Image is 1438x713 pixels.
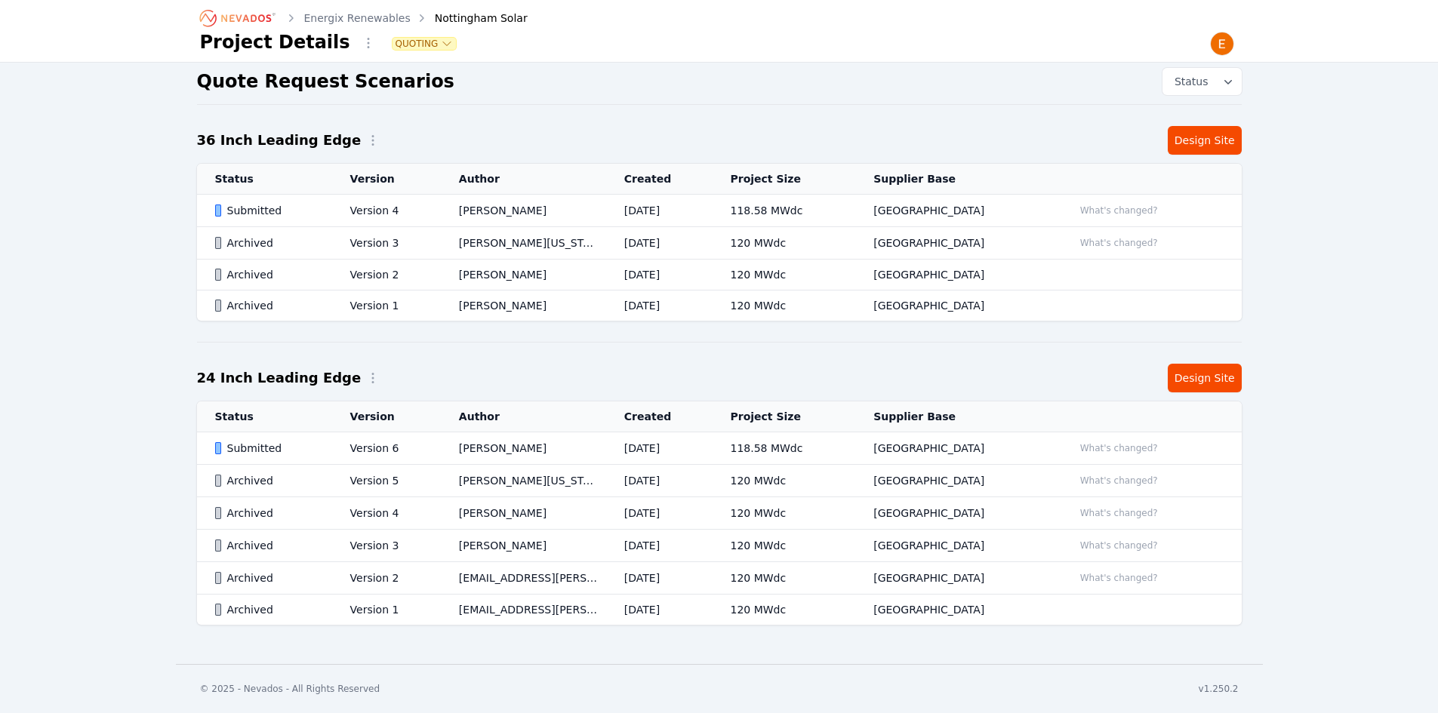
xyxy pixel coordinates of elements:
div: Archived [215,506,325,521]
td: [PERSON_NAME] [441,290,606,321]
td: [GEOGRAPHIC_DATA] [855,260,1055,290]
td: Version 4 [332,497,441,530]
td: Version 2 [332,562,441,595]
td: Version 1 [332,290,441,321]
td: [GEOGRAPHIC_DATA] [855,562,1055,595]
td: [PERSON_NAME] [441,260,606,290]
td: [DATE] [606,530,713,562]
td: Version 3 [332,227,441,260]
nav: Breadcrumb [200,6,528,30]
th: Status [197,401,332,432]
td: [DATE] [606,290,713,321]
td: Version 2 [332,260,441,290]
div: Submitted [215,203,325,218]
tr: ArchivedVersion 2[EMAIL_ADDRESS][PERSON_NAME][DOMAIN_NAME][DATE]120 MWdc[GEOGRAPHIC_DATA]What's c... [197,562,1242,595]
td: [PERSON_NAME] [441,195,606,227]
td: [DATE] [606,497,713,530]
td: [PERSON_NAME] [441,530,606,562]
tr: ArchivedVersion 3[PERSON_NAME][DATE]120 MWdc[GEOGRAPHIC_DATA]What's changed? [197,530,1242,562]
button: What's changed? [1073,537,1165,554]
a: Design Site [1168,364,1242,392]
button: What's changed? [1073,472,1165,489]
h1: Project Details [200,30,350,54]
div: Archived [215,298,325,313]
td: [DATE] [606,465,713,497]
td: [DATE] [606,595,713,625]
div: Submitted [215,441,325,456]
td: [GEOGRAPHIC_DATA] [855,595,1055,625]
div: © 2025 - Nevados - All Rights Reserved [200,683,380,695]
button: Quoting [393,38,457,50]
div: Archived [215,473,325,488]
button: What's changed? [1073,440,1165,456]
th: Created [606,401,713,432]
div: Archived [215,570,325,585]
td: [GEOGRAPHIC_DATA] [855,497,1055,530]
td: Version 4 [332,195,441,227]
button: What's changed? [1073,570,1165,586]
td: [GEOGRAPHIC_DATA] [855,227,1055,260]
td: [GEOGRAPHIC_DATA] [855,530,1055,562]
td: 120 MWdc [712,497,855,530]
tr: SubmittedVersion 4[PERSON_NAME][DATE]118.58 MWdc[GEOGRAPHIC_DATA]What's changed? [197,195,1242,227]
td: [DATE] [606,195,713,227]
tr: ArchivedVersion 4[PERSON_NAME][DATE]120 MWdc[GEOGRAPHIC_DATA]What's changed? [197,497,1242,530]
th: Supplier Base [855,401,1055,432]
h2: 24 Inch Leading Edge [197,367,362,389]
td: [DATE] [606,227,713,260]
td: Version 3 [332,530,441,562]
tr: SubmittedVersion 6[PERSON_NAME][DATE]118.58 MWdc[GEOGRAPHIC_DATA]What's changed? [197,432,1242,465]
th: Version [332,401,441,432]
td: 120 MWdc [712,260,855,290]
div: Archived [215,538,325,553]
td: [DATE] [606,562,713,595]
th: Supplier Base [855,164,1055,195]
div: Archived [215,602,325,617]
td: 118.58 MWdc [712,432,855,465]
td: 120 MWdc [712,595,855,625]
td: [EMAIL_ADDRESS][PERSON_NAME][DOMAIN_NAME] [441,562,606,595]
td: [GEOGRAPHIC_DATA] [855,432,1055,465]
td: [DATE] [606,432,713,465]
td: [GEOGRAPHIC_DATA] [855,195,1055,227]
td: 120 MWdc [712,562,855,595]
td: [PERSON_NAME][US_STATE] [441,465,606,497]
td: [PERSON_NAME][US_STATE] [441,227,606,260]
tr: ArchivedVersion 1[EMAIL_ADDRESS][PERSON_NAME][DOMAIN_NAME][DATE]120 MWdc[GEOGRAPHIC_DATA] [197,595,1242,625]
td: 120 MWdc [712,530,855,562]
td: [PERSON_NAME] [441,432,606,465]
td: [GEOGRAPHIC_DATA] [855,290,1055,321]
td: Version 5 [332,465,441,497]
div: Nottingham Solar [414,11,528,26]
td: [GEOGRAPHIC_DATA] [855,465,1055,497]
th: Author [441,164,606,195]
th: Status [197,164,332,195]
tr: ArchivedVersion 2[PERSON_NAME][DATE]120 MWdc[GEOGRAPHIC_DATA] [197,260,1242,290]
tr: ArchivedVersion 3[PERSON_NAME][US_STATE][DATE]120 MWdc[GEOGRAPHIC_DATA]What's changed? [197,227,1242,260]
td: 118.58 MWdc [712,195,855,227]
th: Version [332,164,441,195]
h2: Quote Request Scenarios [197,69,454,94]
td: Version 6 [332,432,441,465]
button: What's changed? [1073,202,1165,219]
a: Energix Renewables [304,11,411,26]
div: Archived [215,267,325,282]
span: Status [1169,74,1209,89]
a: Design Site [1168,126,1242,155]
div: v1.250.2 [1199,683,1239,695]
th: Project Size [712,401,855,432]
div: Archived [215,235,325,250]
td: 120 MWdc [712,465,855,497]
tr: ArchivedVersion 1[PERSON_NAME][DATE]120 MWdc[GEOGRAPHIC_DATA] [197,290,1242,321]
tr: ArchivedVersion 5[PERSON_NAME][US_STATE][DATE]120 MWdc[GEOGRAPHIC_DATA]What's changed? [197,465,1242,497]
td: [EMAIL_ADDRESS][PERSON_NAME][DOMAIN_NAME] [441,595,606,625]
button: What's changed? [1073,235,1165,251]
td: Version 1 [332,595,441,625]
h2: 36 Inch Leading Edge [197,130,362,151]
img: Emily Walker [1210,32,1234,56]
th: Created [606,164,713,195]
th: Project Size [712,164,855,195]
th: Author [441,401,606,432]
button: Status [1162,68,1242,95]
